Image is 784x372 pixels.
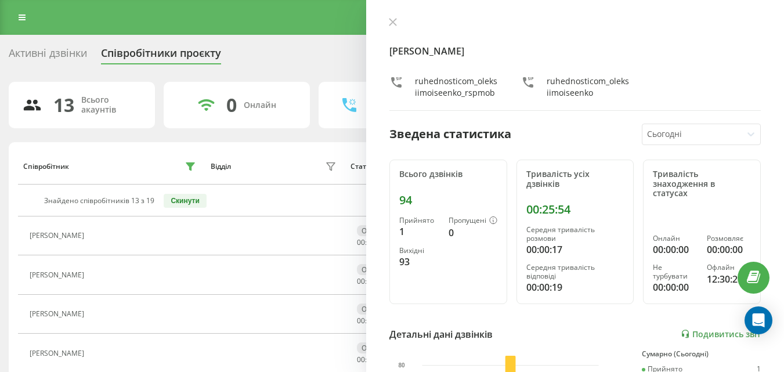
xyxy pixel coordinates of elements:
div: [PERSON_NAME] [30,271,87,279]
div: Офлайн [357,225,394,236]
div: 00:00:19 [526,280,624,294]
div: Пропущені [449,216,497,226]
div: Прийнято [399,216,439,225]
div: 00:00:00 [653,243,697,257]
div: Співробітники проєкту [101,47,221,65]
div: : : [357,356,385,364]
div: Детальні дані дзвінків [389,327,493,341]
div: 0 [226,94,237,116]
div: Офлайн [357,304,394,315]
div: Співробітник [23,162,69,171]
div: Знайдено співробітників 13 з 19 [44,197,154,205]
div: Офлайн [357,264,394,275]
div: 13 [53,94,74,116]
div: Онлайн [653,234,697,243]
div: Офлайн [357,342,394,353]
div: Зведена статистика [389,125,511,143]
div: 00:00:00 [707,243,751,257]
div: Онлайн [244,100,276,110]
div: ruhednosticom_oleksiimoiseenko [547,75,630,99]
div: 00:25:54 [526,203,624,216]
text: 80 [398,362,405,369]
div: 00:00:17 [526,243,624,257]
div: Офлайн [707,263,751,272]
div: : : [357,317,385,325]
div: 00:00:00 [653,280,697,294]
div: Відділ [211,162,231,171]
div: ruhednosticom_oleksiimoiseenko_rspmob [415,75,498,99]
div: : : [357,277,385,286]
span: 00 [357,276,365,286]
div: Всього дзвінків [399,169,497,179]
div: 1 [399,225,439,239]
div: Всього акаунтів [81,95,141,115]
div: Open Intercom Messenger [745,306,772,334]
span: 00 [357,237,365,247]
div: [PERSON_NAME] [30,310,87,318]
div: Вихідні [399,247,439,255]
div: 0 [449,226,497,240]
div: Середня тривалість відповіді [526,263,624,280]
div: Розмовляє [707,234,751,243]
div: Статус [351,162,373,171]
div: Тривалість знаходження в статусах [653,169,751,198]
div: : : [357,239,385,247]
div: Активні дзвінки [9,47,87,65]
button: Скинути [164,194,206,208]
div: [PERSON_NAME] [30,349,87,357]
h4: [PERSON_NAME] [389,44,761,58]
div: [PERSON_NAME] [30,232,87,240]
div: 12:30:21 [707,272,751,286]
div: 94 [399,193,497,207]
div: Не турбувати [653,263,697,280]
div: 93 [399,255,439,269]
span: 00 [357,355,365,364]
div: Середня тривалість розмови [526,226,624,243]
span: 00 [357,316,365,326]
div: Тривалість усіх дзвінків [526,169,624,189]
a: Подивитись звіт [681,329,761,339]
div: Сумарно (Сьогодні) [642,350,761,358]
